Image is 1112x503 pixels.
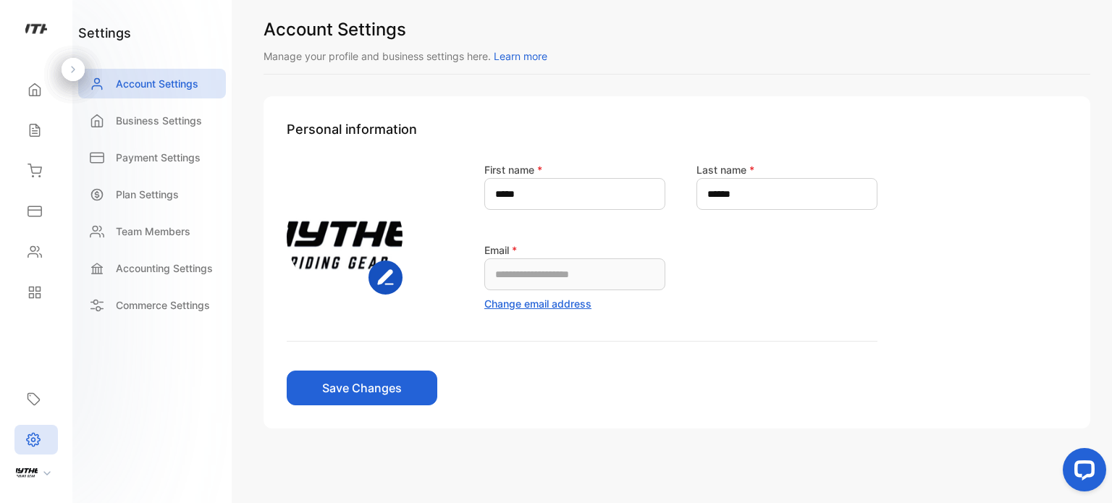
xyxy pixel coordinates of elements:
h1: settings [78,23,131,43]
label: Email [484,244,517,256]
p: Team Members [116,224,190,239]
h1: Personal information [287,119,1067,139]
p: Accounting Settings [116,261,213,276]
p: Manage your profile and business settings here. [264,48,1090,64]
label: Last name [696,164,754,176]
a: Account Settings [78,69,226,98]
p: Commerce Settings [116,297,210,313]
img: logo [25,19,47,41]
a: Plan Settings [78,179,226,209]
h1: Account Settings [264,17,1090,43]
span: Learn more [494,50,547,62]
p: Account Settings [116,76,198,91]
p: Plan Settings [116,187,179,202]
img: https://vencrusme-beta-s3bucket.s3.amazonaws.com/profileimages/5c88365c-0c47-4fc2-8343-31d7428320... [287,179,403,295]
a: Business Settings [78,106,226,135]
a: Commerce Settings [78,290,226,320]
button: Save Changes [287,371,437,405]
a: Payment Settings [78,143,226,172]
button: Change email address [484,296,591,311]
a: Team Members [78,216,226,246]
img: profile [16,460,38,482]
p: Business Settings [116,113,202,128]
label: First name [484,164,542,176]
a: Accounting Settings [78,253,226,283]
p: Payment Settings [116,150,201,165]
iframe: LiveChat chat widget [1051,442,1112,503]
